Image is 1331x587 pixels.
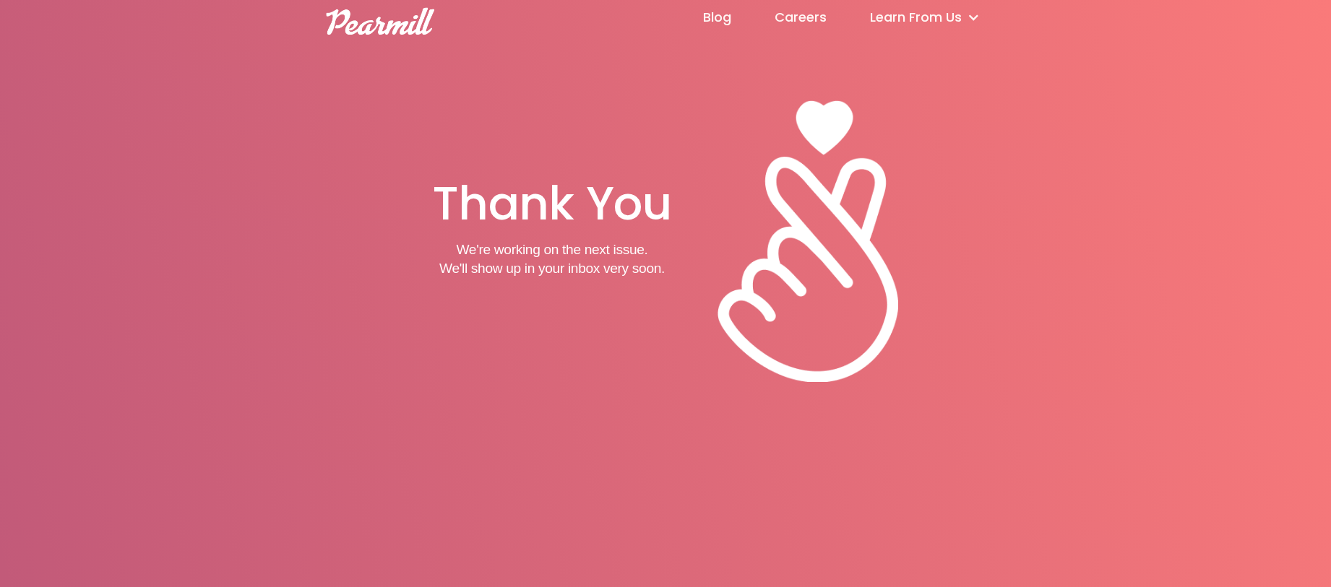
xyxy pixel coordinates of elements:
a: Careers [775,10,870,25]
div: Learn From Us [870,10,962,25]
h1: Thank You [433,181,671,227]
a: Blog [703,10,775,25]
div: Learn From Us [870,10,1005,25]
img: Pearmill Logo [326,7,434,35]
p: We're working on the next issue. We'll show up in your inbox very soon. [433,240,671,277]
